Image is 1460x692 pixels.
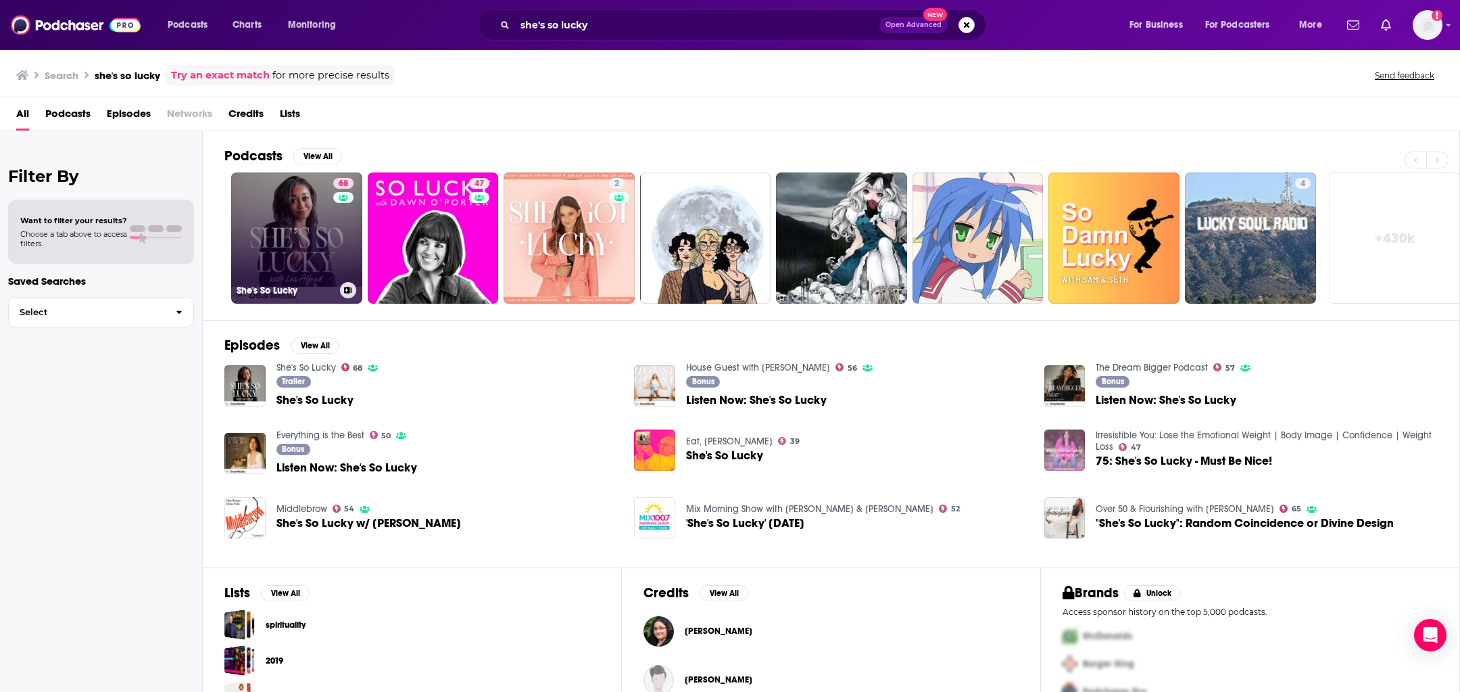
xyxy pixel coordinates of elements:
[1413,10,1442,40] button: Show profile menu
[1213,363,1235,371] a: 57
[1096,517,1394,529] a: "She's So Lucky": Random Coincidence or Divine Design
[1096,394,1236,406] a: Listen Now: She's So Lucky
[1413,10,1442,40] span: Logged in as ehladik
[224,497,266,538] img: She's So Lucky w/ Liza Treyger
[1096,362,1208,373] a: The Dream Bigger Podcast
[634,430,675,471] img: She's So Lucky
[685,674,752,685] a: Naseem Etemad
[835,363,857,371] a: 56
[333,178,354,189] a: 68
[634,497,675,538] img: 'She's So Lucky' 3/17/21
[272,68,389,83] span: for more precise results
[45,103,91,131] a: Podcasts
[685,674,752,685] span: [PERSON_NAME]
[171,68,270,83] a: Try an exact match
[45,69,78,82] h3: Search
[282,377,305,386] span: Trailer
[276,462,417,474] span: Listen Now: She's So Lucky
[20,229,127,248] span: Choose a tab above to access filters.
[1044,497,1086,538] img: "She's So Lucky": Random Coincidence or Divine Design
[1300,177,1305,191] span: 4
[370,431,391,439] a: 50
[778,437,800,445] a: 39
[1057,622,1083,650] img: First Pro Logo
[224,584,310,601] a: ListsView All
[1432,10,1442,21] svg: Add a profile image
[643,584,748,601] a: CreditsView All
[167,103,212,131] span: Networks
[233,16,262,34] span: Charts
[1044,430,1086,471] a: 75: She's So Lucky - Must Be Nice!
[224,433,266,474] img: Listen Now: She's So Lucky
[700,585,748,601] button: View All
[1096,503,1274,515] a: Over 50 & Flourishing with Dominique Sachse
[339,177,348,191] span: 68
[276,517,461,529] a: She's So Lucky w/ Liza Treyger
[685,626,752,637] span: [PERSON_NAME]
[224,365,266,407] img: She's So Lucky
[1096,455,1272,467] a: 75: She's So Lucky - Must Be Nice!
[231,172,362,304] a: 68She's So Lucky
[1376,14,1396,37] a: Show notifications dropdown
[643,609,1019,653] button: Corey RiveraCorey Rivera
[278,14,354,36] button: open menu
[282,445,304,453] span: Bonus
[1057,650,1083,678] img: Second Pro Logo
[1414,619,1446,651] div: Open Intercom Messenger
[1083,658,1134,670] span: Burger King
[686,394,827,406] a: Listen Now: She's So Lucky
[291,338,339,354] button: View All
[224,337,280,354] h2: Episodes
[474,177,484,191] span: 47
[224,609,255,640] a: spirituality
[923,8,948,21] span: New
[237,285,335,296] h3: She's So Lucky
[686,517,804,529] span: 'She's So Lucky' [DATE]
[1413,10,1442,40] img: User Profile
[224,147,342,164] a: PodcastsView All
[1124,585,1182,601] button: Unlock
[224,147,283,164] h2: Podcasts
[686,436,773,447] a: Eat, Pray, Britney
[469,178,489,189] a: 47
[1044,365,1086,407] img: Listen Now: She's So Lucky
[686,503,933,515] a: Mix Morning Show with Laura & Brody
[107,103,151,131] a: Episodes
[1063,584,1119,601] h2: Brands
[609,178,625,189] a: 2
[280,103,300,131] span: Lists
[276,394,354,406] a: She's So Lucky
[1119,443,1141,451] a: 47
[1225,365,1235,371] span: 57
[224,337,339,354] a: EpisodesView All
[8,297,194,327] button: Select
[634,365,675,407] img: Listen Now: She's So Lucky
[1295,178,1311,189] a: 4
[686,450,763,461] a: She's So Lucky
[692,377,714,386] span: Bonus
[368,172,499,304] a: 47
[276,430,364,441] a: Everything is the Best
[504,172,635,304] a: 2
[1299,16,1322,34] span: More
[1196,14,1290,36] button: open menu
[288,16,336,34] span: Monitoring
[276,503,327,515] a: Middlebrow
[228,103,264,131] a: Credits
[224,645,255,676] a: 2019
[20,216,127,225] span: Want to filter your results?
[11,12,141,38] a: Podchaser - Follow, Share and Rate Podcasts
[1185,172,1316,304] a: 4
[951,506,960,512] span: 52
[686,362,830,373] a: House Guest with Kenzie Elizabeth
